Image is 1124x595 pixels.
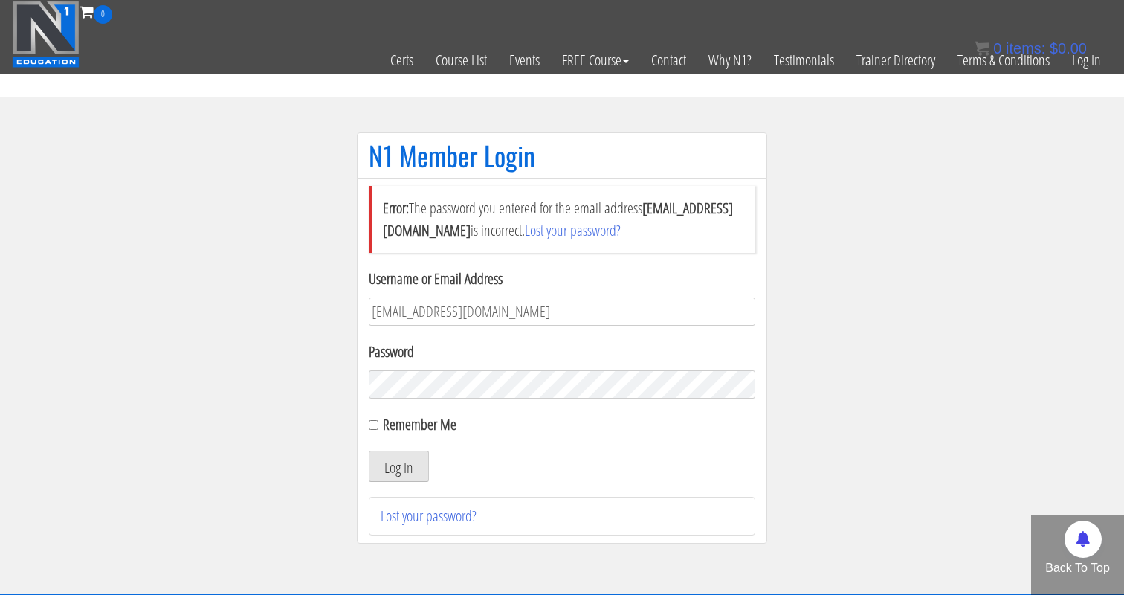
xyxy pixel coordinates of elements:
[975,41,989,56] img: icon11.png
[369,268,755,290] label: Username or Email Address
[383,198,409,218] strong: Error:
[763,24,845,97] a: Testimonials
[383,198,733,240] strong: [EMAIL_ADDRESS][DOMAIN_NAME]
[1006,40,1045,57] span: items:
[94,5,112,24] span: 0
[424,24,498,97] a: Course List
[383,414,456,434] label: Remember Me
[975,40,1087,57] a: 0 items: $0.00
[993,40,1001,57] span: 0
[1050,40,1058,57] span: $
[369,451,429,482] button: Log In
[498,24,551,97] a: Events
[1061,24,1112,97] a: Log In
[369,186,755,253] li: The password you entered for the email address is incorrect.
[525,220,621,240] a: Lost your password?
[80,1,112,22] a: 0
[12,1,80,68] img: n1-education
[551,24,640,97] a: FREE Course
[1050,40,1087,57] bdi: 0.00
[845,24,946,97] a: Trainer Directory
[640,24,697,97] a: Contact
[946,24,1061,97] a: Terms & Conditions
[369,341,755,363] label: Password
[697,24,763,97] a: Why N1?
[381,506,477,526] a: Lost your password?
[369,141,755,170] h1: N1 Member Login
[379,24,424,97] a: Certs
